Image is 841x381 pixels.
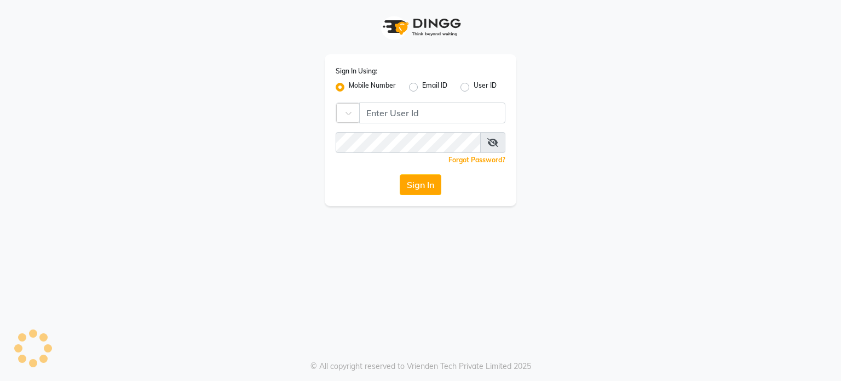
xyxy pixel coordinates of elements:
label: Email ID [422,81,447,94]
input: Username [336,132,481,153]
label: Mobile Number [349,81,396,94]
a: Forgot Password? [448,156,505,164]
label: Sign In Using: [336,66,377,76]
label: User ID [474,81,497,94]
img: logo1.svg [377,11,464,43]
input: Username [359,103,505,123]
button: Sign In [400,174,441,195]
